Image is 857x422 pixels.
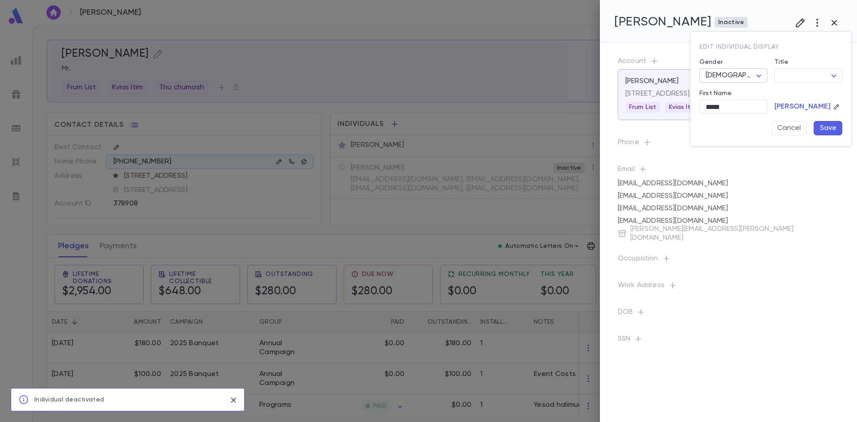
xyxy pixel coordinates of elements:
[774,102,831,111] p: [PERSON_NAME]
[699,90,732,97] label: First Name
[814,121,842,135] button: Save
[226,393,241,407] button: close
[771,121,807,135] button: Cancel
[774,58,788,66] label: Title
[699,44,779,50] span: Edit individual display
[34,391,104,408] div: Individual deactivated
[699,58,723,66] label: Gender
[706,72,782,79] span: [DEMOGRAPHIC_DATA]
[774,69,842,83] div: ​
[699,69,767,83] div: [DEMOGRAPHIC_DATA]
